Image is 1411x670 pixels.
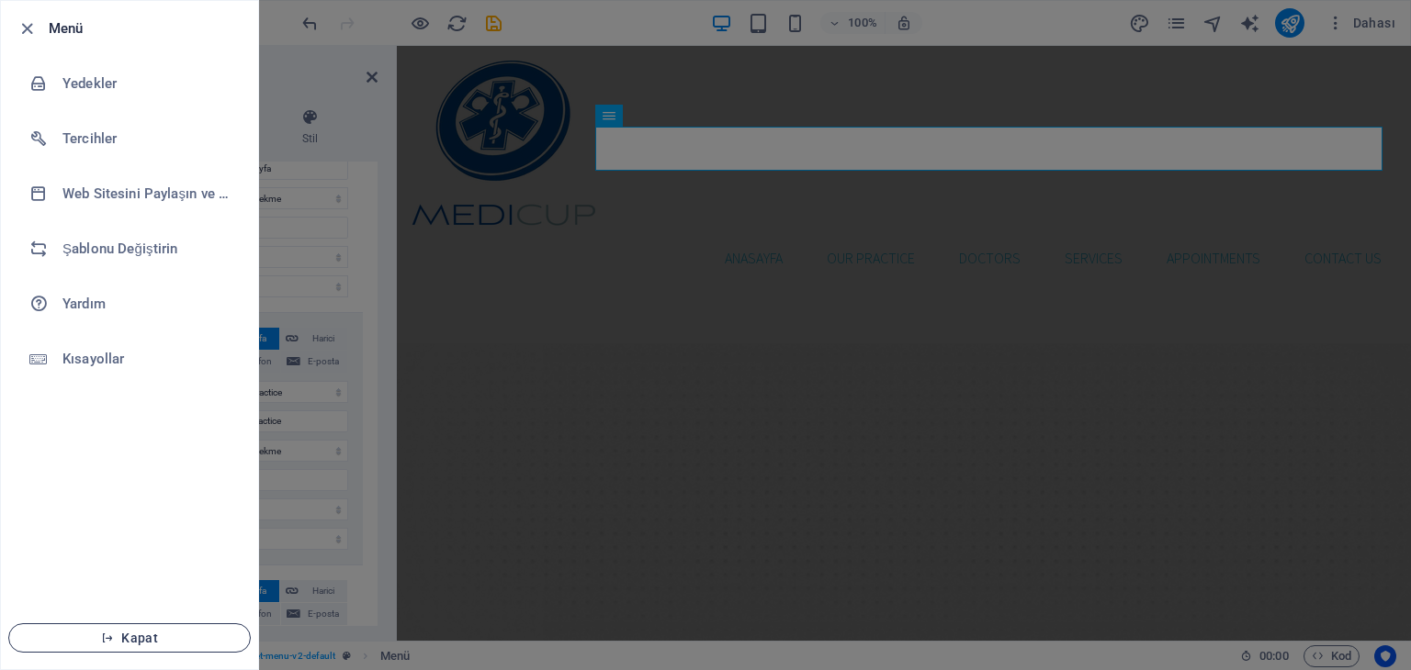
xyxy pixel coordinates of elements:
h6: Tercihler [62,128,232,150]
a: Yardım [1,276,258,331]
h6: Yardım [62,293,232,315]
button: Kapat [8,623,251,653]
h6: Şablonu Değiştirin [62,238,232,260]
h6: Menü [49,17,243,39]
span: Kapat [24,631,235,645]
h6: Kısayollar [62,348,232,370]
h6: Yedekler [62,73,232,95]
h6: Web Sitesini Paylaşın ve [GEOGRAPHIC_DATA] [62,183,232,205]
